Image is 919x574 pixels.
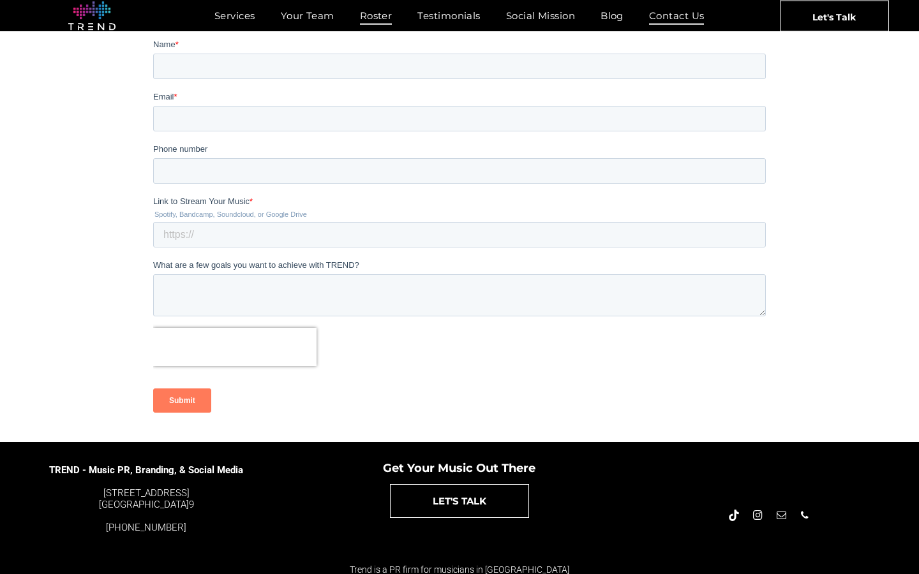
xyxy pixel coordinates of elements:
font: [STREET_ADDRESS] [GEOGRAPHIC_DATA] [99,487,190,510]
div: 9 [49,487,244,510]
a: [PHONE_NUMBER] [106,522,186,533]
span: LET'S TALK [433,485,486,517]
span: Get Your Music Out There [383,461,535,475]
a: Testimonials [405,6,493,25]
a: LET'S TALK [390,484,529,518]
a: Blog [588,6,636,25]
img: logo [68,1,116,31]
a: Your Team [268,6,347,25]
iframe: Chat Widget [689,426,919,574]
span: TREND - Music PR, Branding, & Social Media [49,464,243,476]
a: [STREET_ADDRESS][GEOGRAPHIC_DATA] [99,487,190,510]
span: Roster [360,6,392,25]
a: Roster [347,6,405,25]
a: Services [202,6,268,25]
iframe: Form 0 [153,38,766,436]
a: Social Mission [493,6,588,25]
span: Let's Talk [812,1,856,33]
a: Contact Us [636,6,717,25]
